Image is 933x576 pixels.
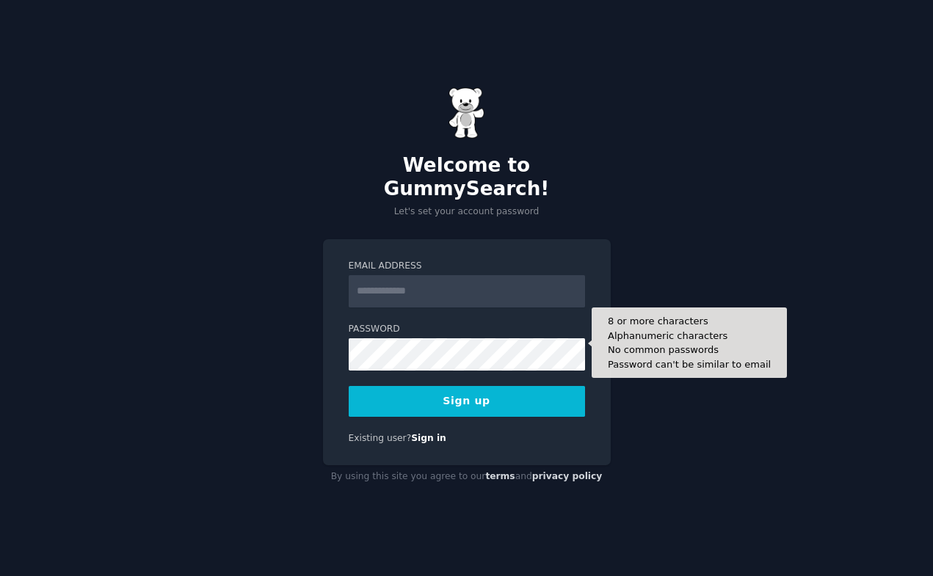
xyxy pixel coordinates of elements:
[449,87,485,139] img: Gummy Bear
[349,433,412,443] span: Existing user?
[323,465,611,489] div: By using this site you agree to our and
[349,260,585,273] label: Email Address
[323,154,611,200] h2: Welcome to GummySearch!
[349,323,585,336] label: Password
[323,205,611,219] p: Let's set your account password
[349,386,585,417] button: Sign up
[411,433,446,443] a: Sign in
[532,471,603,481] a: privacy policy
[485,471,515,481] a: terms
